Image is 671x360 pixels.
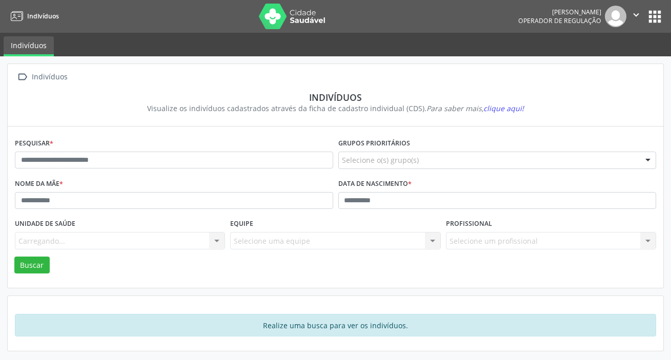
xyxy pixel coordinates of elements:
label: Profissional [446,216,492,232]
label: Nome da mãe [15,176,63,192]
div: Indivíduos [22,92,649,103]
label: Grupos prioritários [338,136,410,152]
button: Buscar [14,257,50,274]
label: Pesquisar [15,136,53,152]
label: Equipe [230,216,253,232]
div: Visualize os indivíduos cadastrados através da ficha de cadastro individual (CDS). [22,103,649,114]
span: Selecione o(s) grupo(s) [342,155,419,165]
div: Indivíduos [30,70,69,84]
label: Data de nascimento [338,176,412,192]
i:  [631,9,642,20]
a: Indivíduos [7,8,59,25]
a: Indivíduos [4,36,54,56]
span: Operador de regulação [518,16,601,25]
span: Indivíduos [27,12,59,20]
a:  Indivíduos [15,70,69,84]
label: Unidade de saúde [15,216,75,232]
div: [PERSON_NAME] [518,8,601,16]
img: img [605,6,626,27]
div: Realize uma busca para ver os indivíduos. [15,314,656,336]
i: Para saber mais, [426,103,524,113]
button: apps [646,8,664,26]
i:  [15,70,30,84]
span: clique aqui! [483,103,524,113]
button:  [626,6,646,27]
